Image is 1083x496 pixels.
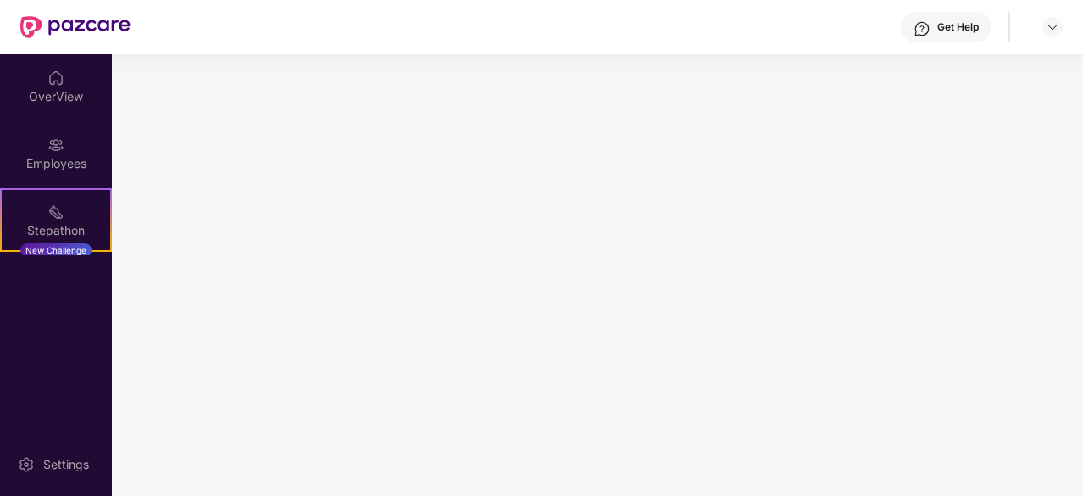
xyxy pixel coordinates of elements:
[38,456,94,473] div: Settings
[2,222,110,239] div: Stepathon
[47,70,64,86] img: svg+xml;base64,PHN2ZyBpZD0iSG9tZSIgeG1sbnM9Imh0dHA6Ly93d3cudzMub3JnLzIwMDAvc3ZnIiB3aWR0aD0iMjAiIG...
[914,20,930,37] img: svg+xml;base64,PHN2ZyBpZD0iSGVscC0zMngzMiIgeG1sbnM9Imh0dHA6Ly93d3cudzMub3JnLzIwMDAvc3ZnIiB3aWR0aD...
[18,456,35,473] img: svg+xml;base64,PHN2ZyBpZD0iU2V0dGluZy0yMHgyMCIgeG1sbnM9Imh0dHA6Ly93d3cudzMub3JnLzIwMDAvc3ZnIiB3aW...
[47,203,64,220] img: svg+xml;base64,PHN2ZyB4bWxucz0iaHR0cDovL3d3dy53My5vcmcvMjAwMC9zdmciIHdpZHRoPSIyMSIgaGVpZ2h0PSIyMC...
[937,20,979,34] div: Get Help
[20,243,92,257] div: New Challenge
[20,16,131,38] img: New Pazcare Logo
[1046,20,1059,34] img: svg+xml;base64,PHN2ZyBpZD0iRHJvcGRvd24tMzJ4MzIiIHhtbG5zPSJodHRwOi8vd3d3LnczLm9yZy8yMDAwL3N2ZyIgd2...
[47,137,64,153] img: svg+xml;base64,PHN2ZyBpZD0iRW1wbG95ZWVzIiB4bWxucz0iaHR0cDovL3d3dy53My5vcmcvMjAwMC9zdmciIHdpZHRoPS...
